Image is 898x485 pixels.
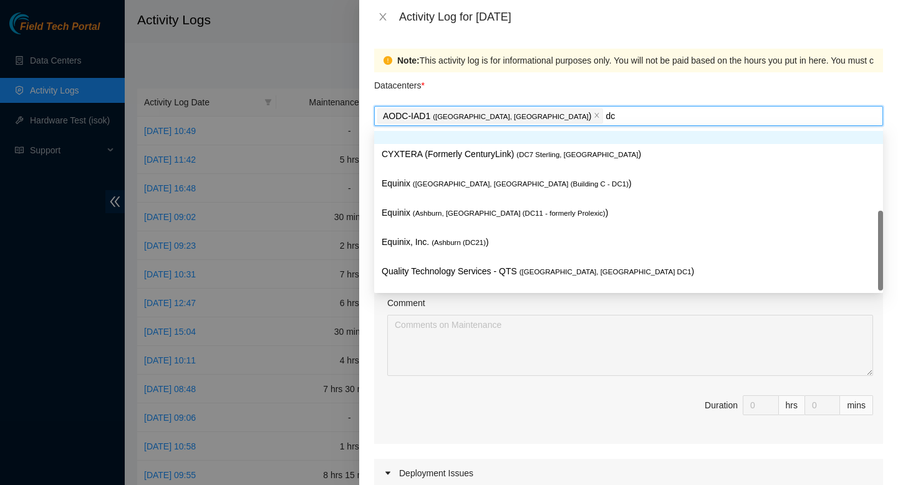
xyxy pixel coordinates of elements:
p: CYXTERA (Formerly CenturyLink) ) [382,147,876,161]
span: ( Ashburn (DC21) [432,239,486,246]
span: ( DC7 Sterling, [GEOGRAPHIC_DATA] [516,151,638,158]
span: caret-right [384,469,392,477]
p: Quality Technology Services - QTS ) [382,264,876,279]
span: ( [GEOGRAPHIC_DATA], [GEOGRAPHIC_DATA] (Building C - DC1) [413,180,629,188]
p: AODC-IAD1 ) [383,109,591,123]
p: Equinix ) [382,206,876,220]
span: ( Ashburn, [GEOGRAPHIC_DATA] (DC11 - formerly Prolexic) [413,209,606,217]
span: close [594,112,600,120]
strong: Note: [397,54,420,67]
textarea: Comment [387,315,873,376]
button: Close [374,11,392,23]
p: Equinix, Inc. ) [382,235,876,249]
label: Comment [387,296,425,310]
p: Datacenters [374,72,425,92]
div: mins [840,395,873,415]
div: Duration [705,398,738,412]
div: Activity Log for [DATE] [399,10,883,24]
p: Equinix ) [382,176,876,191]
span: close [378,12,388,22]
div: hrs [779,395,805,415]
span: ( [GEOGRAPHIC_DATA], [GEOGRAPHIC_DATA] [433,113,589,120]
span: exclamation-circle [384,56,392,65]
span: ( [GEOGRAPHIC_DATA], [GEOGRAPHIC_DATA] DC1 [519,268,692,276]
